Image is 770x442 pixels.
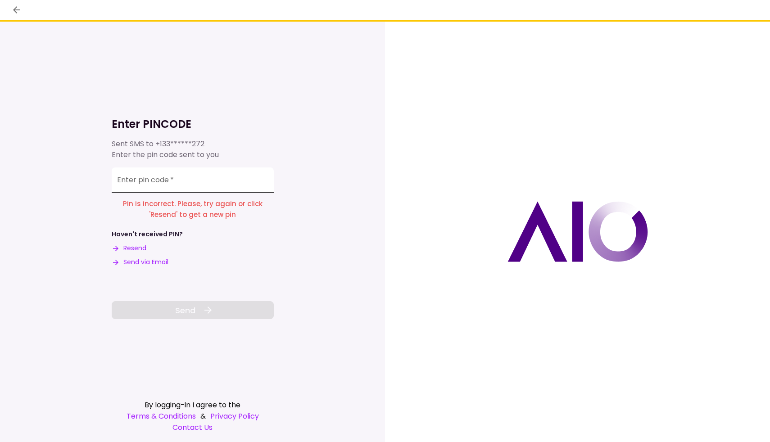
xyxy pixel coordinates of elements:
[112,257,168,267] button: Send via Email
[507,201,648,262] img: AIO logo
[175,304,195,316] span: Send
[112,410,274,422] div: &
[127,410,196,422] a: Terms & Conditions
[210,410,259,422] a: Privacy Policy
[112,198,274,221] p: Pin is incorrect. Please, try again or click 'Resend' to get a new pin
[112,399,274,410] div: By logging-in I agree to the
[112,301,274,319] button: Send
[112,117,274,131] h1: Enter PINCODE
[112,230,183,239] div: Haven't received PIN?
[112,244,146,253] button: Resend
[9,2,24,18] button: back
[112,139,274,160] div: Sent SMS to Enter the pin code sent to you
[112,422,274,433] a: Contact Us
